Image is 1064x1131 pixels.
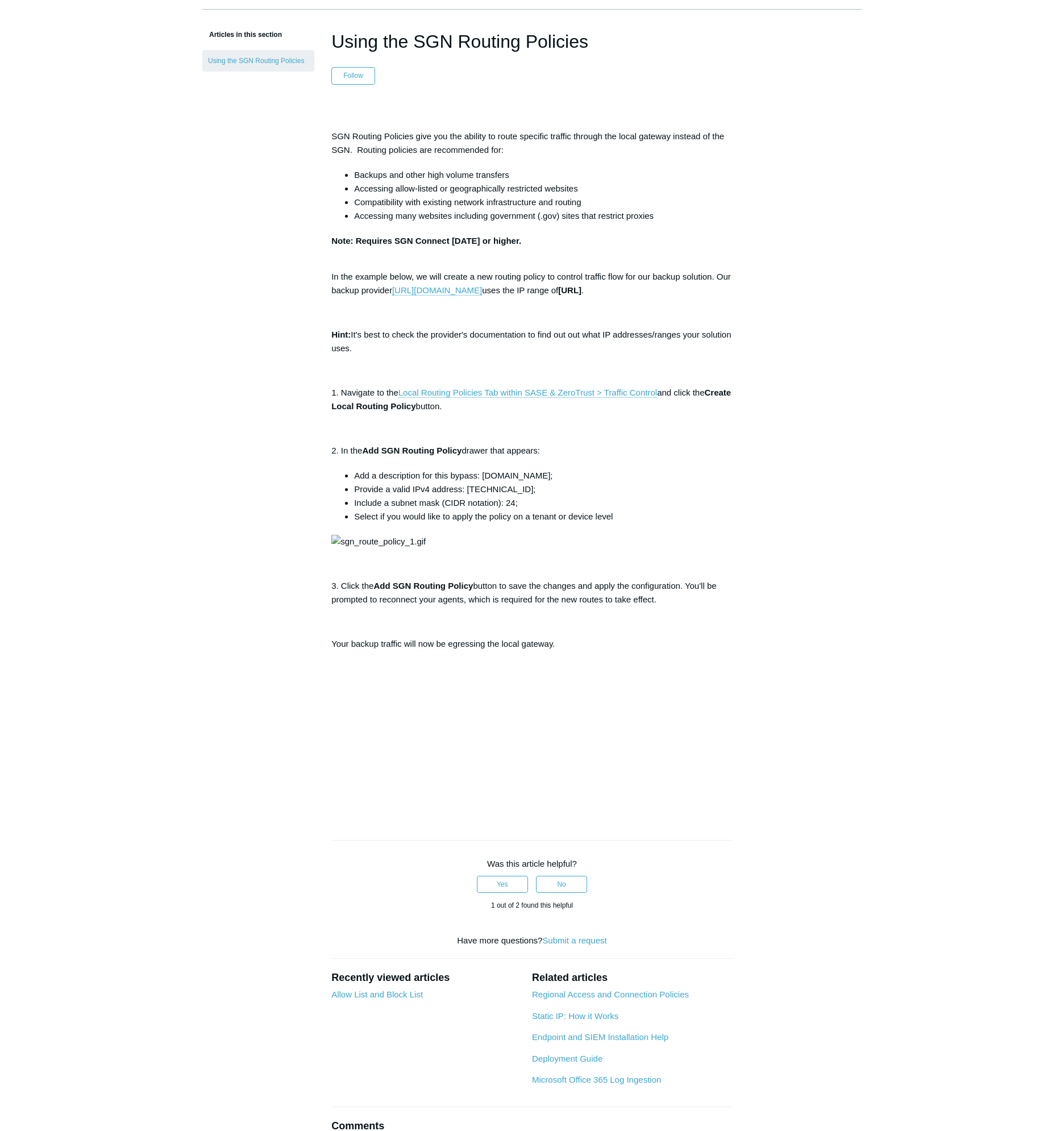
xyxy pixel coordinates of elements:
[331,330,731,353] span: It's best to check the provider's documentation to find out out what IP addresses/ranges your sol...
[354,484,535,494] span: Provide a valid IPv4 address: [TECHNICAL_ID];
[477,876,528,893] button: This article was helpful
[487,859,577,868] span: Was this article helpful?
[202,50,314,72] a: Using the SGN Routing Policies
[542,935,606,945] a: Submit a request
[558,285,581,295] span: [URL]
[392,285,482,295] span: [URL][DOMAIN_NAME]
[532,1032,668,1042] a: Endpoint and SIEM Installation Help
[331,272,731,295] span: In the example below, we will create a new routing policy to control traffic flow for our backup ...
[331,28,733,55] h1: Using the SGN Routing Policies
[354,498,518,508] span: Include a subnet mask (CIDR notation): 24;
[354,168,733,182] li: Backups and other high volume transfers
[536,876,587,893] button: This article was not helpful
[331,130,733,157] p: SGN Routing Policies give you the ability to route specific traffic through the local gateway ins...
[532,1011,618,1021] a: Static IP: How it Works
[331,581,373,591] span: 3. Click the
[354,182,733,196] li: Accessing allow-listed or geographically restricted websites
[398,388,657,398] a: Local Routing Policies Tab within SASE & ZeroTrust > Traffic Control
[331,989,423,999] a: Allow List and Block List
[202,31,282,39] span: Articles in this section
[331,639,555,648] span: Your backup traffic will now be egressing the local gateway.
[331,67,375,84] button: Follow Article
[532,1054,602,1063] a: Deployment Guide
[354,196,733,209] li: Compatibility with existing network infrastructure and routing
[331,388,731,411] span: Create Local Routing Policy
[532,1075,661,1084] a: Microsoft Office 365 Log Ingestion
[331,330,351,339] span: Hint:
[331,581,716,604] span: button to save the changes and apply the configuration. You'll be prompted to reconnect your agen...
[482,285,558,295] span: uses the IP range of
[331,388,398,397] span: 1. Navigate to the
[581,285,584,295] span: .
[532,989,689,999] a: Regional Access and Connection Policies
[416,401,442,411] span: button.
[331,535,426,548] img: sgn_route_policy_1.gif
[354,209,733,223] li: Accessing many websites including government (.gov) sites that restrict proxies
[354,471,552,480] span: Add a description for this bypass: [DOMAIN_NAME];
[657,388,704,397] span: and click the
[331,934,733,947] div: Have more questions?
[331,236,521,246] strong: Note: Requires SGN Connect [DATE] or higher.
[491,901,573,909] span: 1 out of 2 found this helpful
[532,970,733,986] h2: Related articles
[331,970,521,986] h2: Recently viewed articles
[331,446,362,455] span: 2. In the
[462,446,540,455] span: drawer that appears:
[354,512,613,521] span: Select if you would like to apply the policy on a tenant or device level
[373,581,473,591] span: Add SGN Routing Policy
[392,285,482,296] a: [URL][DOMAIN_NAME]
[362,446,462,455] span: Add SGN Routing Policy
